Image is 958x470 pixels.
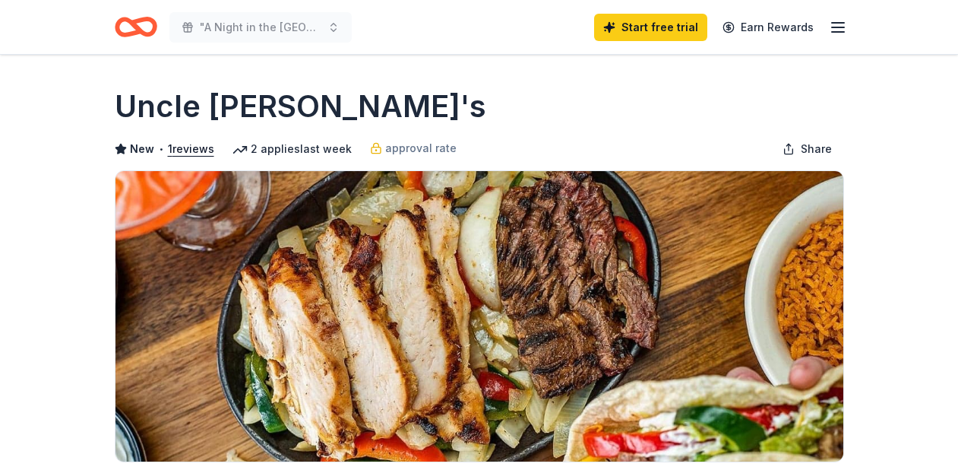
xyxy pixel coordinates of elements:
[158,143,163,155] span: •
[115,9,157,45] a: Home
[232,140,352,158] div: 2 applies last week
[200,18,321,37] span: "A Night in the [GEOGRAPHIC_DATA]: The [PERSON_NAME] School Benefit Fundraiser"
[713,14,823,41] a: Earn Rewards
[168,140,214,158] button: 1reviews
[385,139,457,157] span: approval rate
[770,134,844,164] button: Share
[370,139,457,157] a: approval rate
[130,140,154,158] span: New
[115,171,843,462] img: Image for Uncle Julio's
[594,14,707,41] a: Start free trial
[115,85,486,128] h1: Uncle [PERSON_NAME]'s
[169,12,352,43] button: "A Night in the [GEOGRAPHIC_DATA]: The [PERSON_NAME] School Benefit Fundraiser"
[801,140,832,158] span: Share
